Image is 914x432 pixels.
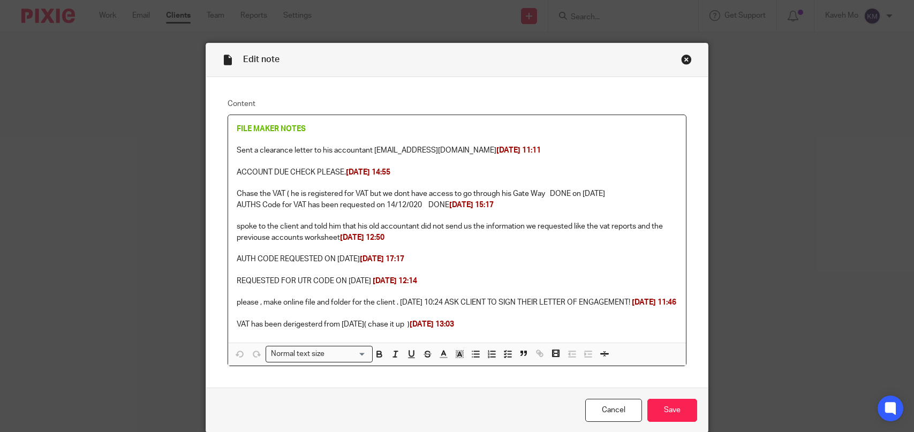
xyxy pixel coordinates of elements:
[237,319,677,330] p: VAT has been derigesterd from [DATE]( chase it up )
[243,55,280,64] span: Edit note
[681,54,692,65] div: Close this dialog window
[360,255,404,263] span: [DATE] 17:17
[268,348,327,360] span: Normal text size
[237,221,677,243] p: spoke to the client and told him that his old accountant did not send us the information we reque...
[340,234,384,241] span: [DATE] 12:50
[373,277,417,285] span: [DATE] 12:14
[237,188,677,210] p: Chase the VAT ( he is registered for VAT but we dont have access to go through his Gate Way DONE ...
[237,125,306,133] span: FILE MAKER NOTES
[346,169,390,176] span: [DATE] 14:55
[237,276,677,286] p: REQUESTED FOR UTR CODE ON [DATE]
[496,147,541,154] span: [DATE] 11:11
[228,98,686,109] label: Content
[632,299,676,306] span: [DATE] 11:46
[237,297,677,308] p: please , make online file and folder for the client . [DATE] 10:24 ASK CLIENT TO SIGN THEIR LETTE...
[410,321,454,328] span: [DATE] 13:03
[237,145,677,156] p: Sent a clearance letter to his accountant [EMAIL_ADDRESS][DOMAIN_NAME]
[266,346,373,362] div: Search for option
[647,399,697,422] input: Save
[585,399,642,422] a: Cancel
[237,167,677,178] p: ACCOUNT DUE CHECK PLEASE.
[237,254,677,264] p: AUTH CODE REQUESTED ON [DATE]
[328,348,366,360] input: Search for option
[449,201,494,209] span: [DATE] 15:17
